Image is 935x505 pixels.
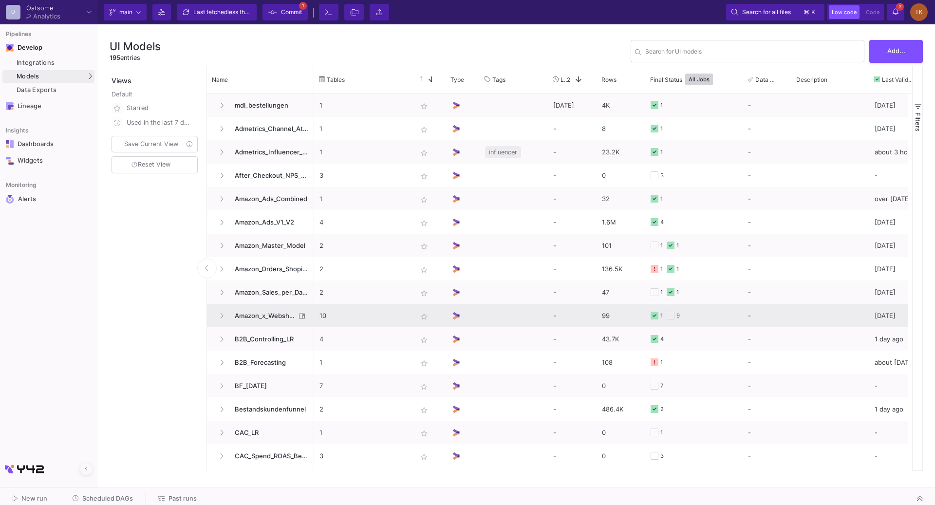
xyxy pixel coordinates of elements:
span: Rows [601,76,617,83]
span: Code [866,9,879,16]
img: UI Model [451,241,461,251]
div: - [869,374,928,397]
span: 2 [567,76,570,83]
p: 1 [319,141,406,164]
div: - [869,164,928,187]
h3: UI Models [110,40,161,53]
div: 1 [660,281,663,304]
div: - [548,187,597,210]
button: ⌘k [801,6,819,18]
span: Tags [492,76,505,83]
mat-icon: star_border [418,311,430,322]
span: Scheduled DAGs [82,495,133,502]
span: New run [21,495,47,502]
div: 0 [597,421,645,444]
img: UI Model [451,100,461,111]
div: O [6,5,20,19]
p: 2 [319,234,406,257]
span: influencer [489,141,517,164]
div: about [DATE] [869,351,928,374]
span: Type [450,76,464,83]
p: 1 [319,421,406,444]
img: UI Model [451,428,461,438]
p: 2 [319,258,406,281]
div: - [748,234,786,257]
a: Data Exports [2,84,94,96]
div: 47 [597,281,645,304]
div: 0 [597,374,645,397]
div: 23.2K [597,140,645,164]
span: Amazon_Ads_V1_V2 [229,211,309,234]
div: [DATE] [869,281,928,304]
img: UI Model [451,311,461,321]
button: Low code [829,5,860,19]
p: 3 [319,164,406,187]
img: Navigation icon [6,140,14,148]
div: [DATE] [548,94,597,117]
mat-icon: star_border [418,241,430,252]
mat-icon: star_border [418,124,430,135]
button: Code [863,5,882,19]
div: 4K [597,94,645,117]
span: Reset View [131,161,170,168]
div: 1 day ago [869,327,928,351]
div: 1 [660,258,663,281]
span: Tables [327,76,345,83]
div: Views [110,66,202,86]
div: - [869,421,928,444]
span: Last Used [561,76,567,83]
span: Search for all files [742,5,791,19]
div: 1 [660,304,663,327]
div: 1 [660,187,663,210]
div: 8 [597,117,645,140]
div: - [748,445,786,467]
img: UI Model [451,334,461,344]
button: Starred [110,101,200,115]
span: Amazon_Orders_Shopify_Import [229,258,309,281]
span: Name [212,76,228,83]
span: Amazon_x_Webshop_Daten_Matching [229,304,296,327]
div: 1 [676,281,679,304]
button: Reset View [112,156,198,173]
mat-icon: star_border [418,451,430,463]
div: - [548,281,597,304]
div: Last fetched [193,5,252,19]
p: 2 [319,281,406,304]
div: Used in the last 7 days [127,115,192,130]
span: mdl_bestellungen [229,94,309,117]
button: 2 [887,4,904,20]
img: UI Model [451,147,461,157]
span: Amazon_Sales_per_Day_Overview [229,281,309,304]
div: - [548,374,597,397]
div: 3 [660,164,664,187]
span: CAC_LR [229,421,309,444]
div: [DATE] [869,117,928,140]
img: UI Model [451,170,461,181]
mat-icon: star_border [418,287,430,299]
span: Add... [887,47,905,55]
p: 1 [319,117,406,140]
div: Analytics [33,13,60,19]
div: - [548,304,597,327]
span: BF_[DATE] [229,374,309,397]
button: Save Current View [112,136,198,152]
mat-icon: star_border [418,264,430,276]
div: - [748,304,786,327]
div: - [548,234,597,257]
div: 1 [676,258,679,281]
img: Navigation icon [6,44,14,52]
mat-icon: star_border [418,404,430,416]
div: - [548,397,597,421]
span: Past runs [168,495,197,502]
img: UI Model [451,404,461,414]
span: Description [796,76,827,83]
div: [DATE] [869,210,928,234]
img: Navigation icon [6,102,14,110]
div: 1 [660,421,663,444]
img: UI Model [451,194,461,204]
div: [DATE] [869,257,928,281]
div: - [748,164,786,187]
div: Oatsome [26,5,60,11]
div: - [548,327,597,351]
div: 3 [660,445,664,468]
